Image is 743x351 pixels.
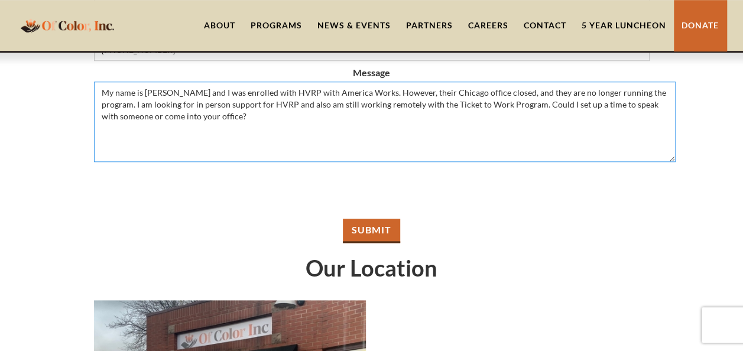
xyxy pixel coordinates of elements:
[94,255,650,281] h1: Our Location
[94,67,650,79] label: Message
[343,219,400,243] input: Submit
[282,168,462,214] iframe: reCAPTCHA
[17,11,118,39] a: home
[251,19,302,31] div: Programs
